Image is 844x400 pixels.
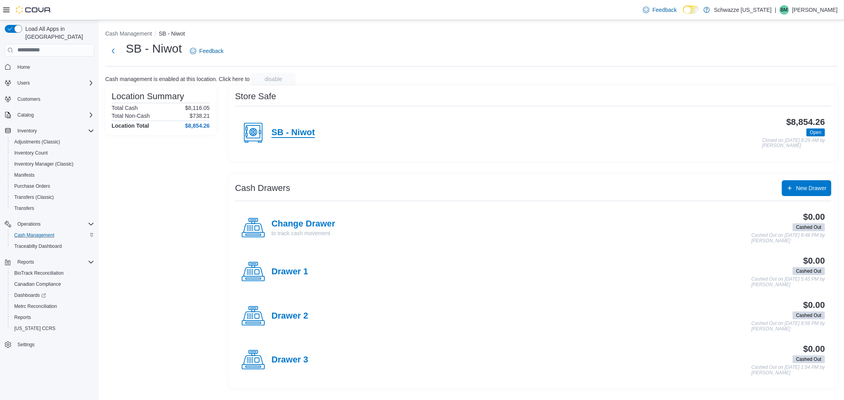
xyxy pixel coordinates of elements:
button: Users [2,77,97,89]
a: Inventory Count [11,148,51,158]
span: Operations [17,221,41,227]
span: Dashboards [11,291,94,300]
h4: Drawer 1 [271,267,308,277]
a: Reports [11,313,34,322]
p: [PERSON_NAME] [792,5,838,15]
button: Cash Management [8,230,97,241]
button: Catalog [2,109,97,121]
a: Metrc Reconciliation [11,302,60,311]
span: Reports [17,259,34,265]
a: Settings [14,340,38,349]
button: Canadian Compliance [8,279,97,290]
h3: Cash Drawers [235,183,290,193]
a: Purchase Orders [11,181,53,191]
button: Metrc Reconciliation [8,301,97,312]
button: Inventory [2,125,97,136]
span: Cashed Out [796,356,821,363]
button: Cash Management [105,30,152,37]
span: Transfers [14,205,34,211]
a: Dashboards [8,290,97,301]
span: Settings [14,340,94,349]
h3: Location Summary [112,92,184,101]
span: Cash Management [14,232,54,238]
span: Inventory Manager (Classic) [11,159,94,169]
nav: Complex example [5,58,94,371]
p: Cashed Out on [DATE] 5:45 PM by [PERSON_NAME] [751,277,825,287]
button: Reports [14,257,37,267]
a: Cash Management [11,230,57,240]
span: Traceabilty Dashboard [14,243,62,249]
button: disable [251,73,296,85]
span: Users [14,78,94,88]
span: Home [17,64,30,70]
span: Inventory [17,128,37,134]
h3: $0.00 [803,212,825,222]
span: Open [810,129,821,136]
button: Adjustments (Classic) [8,136,97,147]
h4: Location Total [112,123,149,129]
p: Cashed Out on [DATE] 8:56 PM by [PERSON_NAME] [751,321,825,332]
span: Manifests [14,172,34,178]
span: Inventory Manager (Classic) [14,161,74,167]
span: Inventory Count [14,150,48,156]
a: BioTrack Reconciliation [11,268,67,278]
input: Dark Mode [683,6,700,14]
a: Manifests [11,170,38,180]
span: Cashed Out [796,312,821,319]
p: Cashed Out on [DATE] 8:48 PM by [PERSON_NAME] [751,233,825,243]
span: Reports [11,313,94,322]
a: [US_STATE] CCRS [11,324,59,333]
h1: SB - Niwot [126,41,182,57]
button: Purchase Orders [8,181,97,192]
span: Canadian Compliance [14,281,61,287]
span: BM [781,5,788,15]
span: Adjustments (Classic) [14,139,60,145]
span: Customers [17,96,40,102]
h4: $8,854.26 [185,123,210,129]
p: $8,116.05 [185,105,210,111]
span: Cashed Out [793,355,825,363]
span: disable [265,75,282,83]
button: Manifests [8,170,97,181]
span: Cashed Out [793,223,825,231]
span: BioTrack Reconciliation [14,270,64,276]
a: Home [14,62,33,72]
nav: An example of EuiBreadcrumbs [105,30,838,39]
span: Catalog [14,110,94,120]
span: Purchase Orders [14,183,50,189]
span: Purchase Orders [11,181,94,191]
p: $738.21 [190,113,210,119]
a: Traceabilty Dashboard [11,242,65,251]
h6: Total Non-Cash [112,113,150,119]
span: New Drawer [796,184,827,192]
h3: Store Safe [235,92,276,101]
button: Settings [2,339,97,350]
a: Feedback [640,2,680,18]
p: | [775,5,776,15]
h3: $8,854.26 [786,117,825,127]
button: Customers [2,93,97,105]
button: Operations [14,219,44,229]
span: Settings [17,342,34,348]
span: Users [17,80,30,86]
span: Traceabilty Dashboard [11,242,94,251]
button: BioTrack Reconciliation [8,268,97,279]
h3: $0.00 [803,300,825,310]
span: Reports [14,314,31,321]
a: Customers [14,94,44,104]
div: Brian Matthew Tornow [780,5,789,15]
span: Cashed Out [796,224,821,231]
span: BioTrack Reconciliation [11,268,94,278]
button: New Drawer [782,180,831,196]
button: Inventory Manager (Classic) [8,158,97,170]
span: Dashboards [14,292,46,298]
button: Next [105,43,121,59]
span: Manifests [11,170,94,180]
span: Home [14,62,94,72]
h4: Drawer 2 [271,311,308,321]
span: Washington CCRS [11,324,94,333]
span: Canadian Compliance [11,279,94,289]
a: Adjustments (Classic) [11,137,63,147]
button: [US_STATE] CCRS [8,323,97,334]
